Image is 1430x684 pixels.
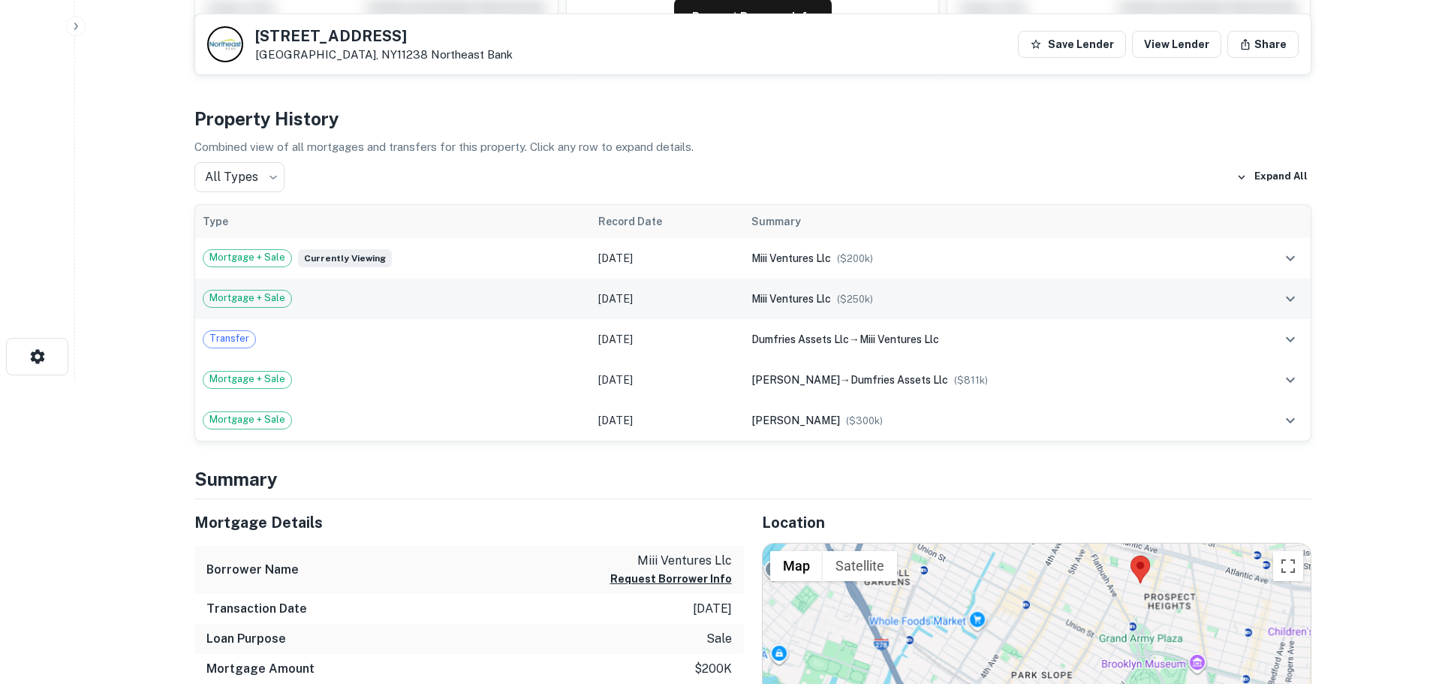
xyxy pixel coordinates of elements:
button: expand row [1278,327,1303,352]
p: [GEOGRAPHIC_DATA], NY11238 [255,48,513,62]
div: All Types [194,162,284,192]
span: ($ 300k ) [846,415,883,426]
button: expand row [1278,367,1303,393]
span: Mortgage + Sale [203,291,291,306]
span: dumfries assets llc [751,333,849,345]
p: sale [706,630,732,648]
h5: Location [762,511,1311,534]
p: [DATE] [693,600,732,618]
p: $200k [694,660,732,678]
h6: Loan Purpose [206,630,286,648]
h5: Mortgage Details [194,511,744,534]
span: ($ 250k ) [837,294,873,305]
button: Save Lender [1018,31,1126,58]
a: View Lender [1132,31,1221,58]
button: Toggle fullscreen view [1273,551,1303,581]
span: Mortgage + Sale [203,250,291,265]
span: Mortgage + Sale [203,412,291,427]
h4: Property History [194,105,1311,132]
td: [DATE] [591,279,744,319]
span: [PERSON_NAME] [751,374,840,386]
button: expand row [1278,408,1303,433]
th: Type [195,205,592,238]
span: [PERSON_NAME] [751,414,840,426]
td: [DATE] [591,400,744,441]
span: Transfer [203,331,255,346]
td: [DATE] [591,319,744,360]
a: Northeast Bank [431,48,513,61]
span: dumfries assets llc [850,374,948,386]
div: → [751,372,1224,388]
td: [DATE] [591,238,744,279]
span: miii ventures llc [860,333,939,345]
p: Combined view of all mortgages and transfers for this property. Click any row to expand details. [194,138,1311,156]
h6: Mortgage Amount [206,660,315,678]
button: expand row [1278,246,1303,271]
h5: [STREET_ADDRESS] [255,29,513,44]
button: Share [1227,31,1299,58]
button: Request Borrower Info [610,570,732,588]
td: [DATE] [591,360,744,400]
span: miii ventures llc [751,293,831,305]
h4: Summary [194,466,1311,493]
iframe: Chat Widget [1355,564,1430,636]
span: ($ 200k ) [837,253,873,264]
div: → [751,331,1224,348]
h6: Transaction Date [206,600,307,618]
th: Summary [744,205,1232,238]
span: ($ 811k ) [954,375,988,386]
h6: Borrower Name [206,561,299,579]
p: miii ventures llc [610,552,732,570]
th: Record Date [591,205,744,238]
button: expand row [1278,286,1303,312]
span: miii ventures llc [751,252,831,264]
button: Show satellite imagery [823,551,897,581]
span: Mortgage + Sale [203,372,291,387]
button: Show street map [770,551,823,581]
button: Expand All [1233,166,1311,188]
span: Currently viewing [298,249,392,267]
